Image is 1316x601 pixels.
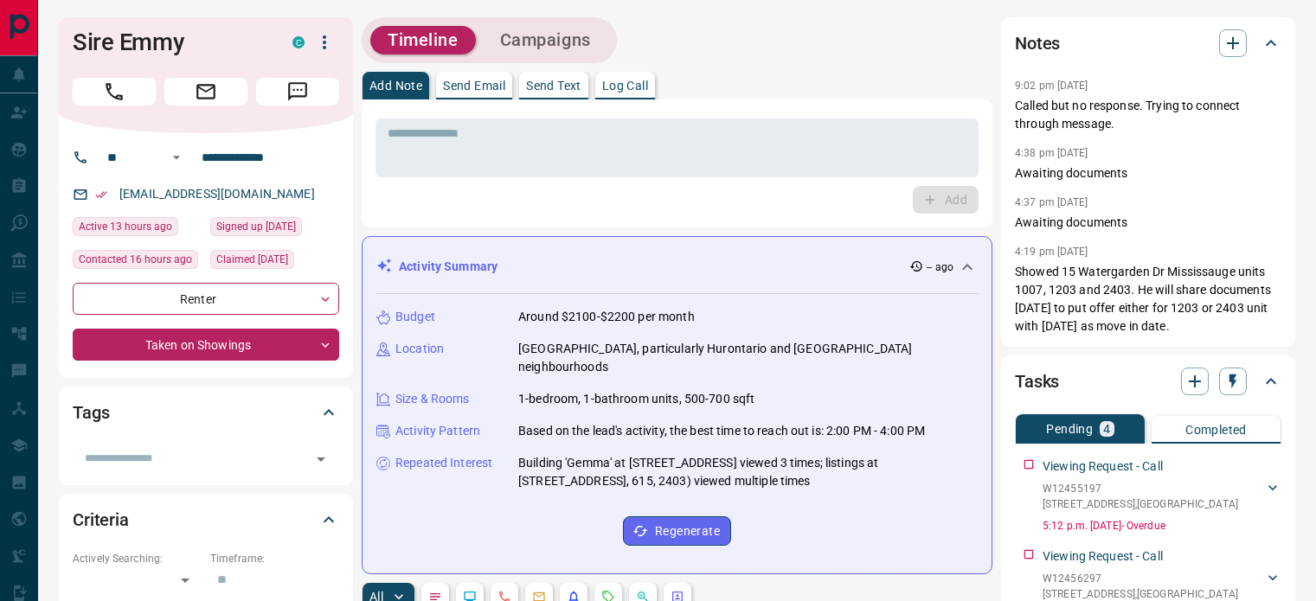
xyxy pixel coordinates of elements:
svg: Email Verified [95,189,107,201]
p: W12456297 [1043,571,1238,586]
div: Notes [1015,22,1281,64]
span: Email [164,78,247,105]
p: W12455197 [1043,481,1238,496]
div: Criteria [73,499,339,540]
h2: Tasks [1015,368,1059,395]
div: W12455197[STREET_ADDRESS],[GEOGRAPHIC_DATA] [1043,477,1281,515]
p: -- ago [927,259,953,275]
div: Thu Oct 09 2025 [210,217,339,241]
p: Send Email [443,80,505,92]
span: Claimed [DATE] [216,251,288,268]
p: 4:37 pm [DATE] [1015,196,1088,208]
p: Awaiting documents [1015,164,1281,182]
div: Mon Oct 13 2025 [73,217,202,241]
button: Timeline [370,26,476,54]
div: Tags [73,392,339,433]
p: 9:02 pm [DATE] [1015,80,1088,92]
p: Timeframe: [210,551,339,566]
p: Repeated Interest [395,454,492,472]
p: Activity Summary [399,258,498,276]
p: Size & Rooms [395,390,470,408]
button: Open [166,147,187,168]
h2: Criteria [73,506,129,534]
p: Send Text [526,80,581,92]
a: [EMAIL_ADDRESS][DOMAIN_NAME] [119,187,315,201]
p: Budget [395,308,435,326]
p: Log Call [602,80,648,92]
span: Active 13 hours ago [79,218,172,235]
p: Completed [1185,424,1247,436]
p: 4:38 pm [DATE] [1015,147,1088,159]
span: Message [256,78,339,105]
h1: Sire Emmy [73,29,266,56]
p: [GEOGRAPHIC_DATA], particularly Hurontario and [GEOGRAPHIC_DATA] neighbourhoods [518,340,978,376]
div: Activity Summary-- ago [376,251,978,283]
p: Actively Searching: [73,551,202,566]
p: Around $2100-$2200 per month [518,308,695,326]
p: Based on the lead's activity, the best time to reach out is: 2:00 PM - 4:00 PM [518,422,925,440]
span: Call [73,78,156,105]
p: Building 'Gemma' at [STREET_ADDRESS] viewed 3 times; listings at [STREET_ADDRESS], 615, 2403) vie... [518,454,978,490]
p: 1-bedroom, 1-bathroom units, 500-700 sqft [518,390,754,408]
p: 4:19 pm [DATE] [1015,246,1088,258]
p: Showed 15 Watergarden Dr Mississauge units 1007, 1203 and 2403. He will share documents [DATE] to... [1015,263,1281,336]
p: 4 [1103,423,1110,435]
div: Sun Oct 12 2025 [73,250,202,274]
div: Renter [73,283,339,315]
button: Regenerate [623,516,731,546]
p: Location [395,340,444,358]
p: Pending [1046,423,1093,435]
p: Add Note [369,80,422,92]
p: 5:12 p.m. [DATE] - Overdue [1043,518,1281,534]
span: Contacted 16 hours ago [79,251,192,268]
div: condos.ca [292,36,305,48]
p: Called but no response. Trying to connect through message. [1015,97,1281,133]
h2: Tags [73,399,109,426]
h2: Notes [1015,29,1060,57]
p: Viewing Request - Call [1043,457,1163,476]
span: Signed up [DATE] [216,218,296,235]
p: Viewing Request - Call [1043,547,1163,566]
p: Awaiting documents [1015,214,1281,232]
p: Activity Pattern [395,422,480,440]
div: Tasks [1015,361,1281,402]
p: [STREET_ADDRESS] , [GEOGRAPHIC_DATA] [1043,496,1238,512]
button: Campaigns [483,26,608,54]
button: Open [309,447,333,471]
div: Taken on Showings [73,329,339,361]
div: Thu Oct 09 2025 [210,250,339,274]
